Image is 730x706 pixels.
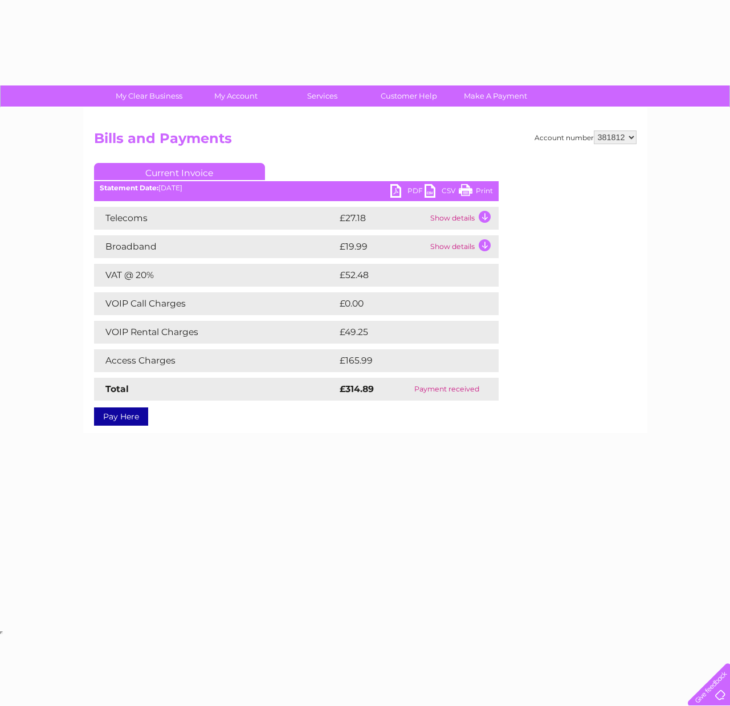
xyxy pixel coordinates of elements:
a: Services [275,85,369,107]
a: My Clear Business [102,85,196,107]
a: Current Invoice [94,163,265,180]
td: Access Charges [94,349,337,372]
h2: Bills and Payments [94,130,637,152]
b: Statement Date: [100,183,158,192]
td: Telecoms [94,207,337,230]
td: VOIP Call Charges [94,292,337,315]
a: My Account [189,85,283,107]
strong: £314.89 [340,383,374,394]
td: Show details [427,235,499,258]
td: £0.00 [337,292,472,315]
a: Customer Help [362,85,456,107]
td: Broadband [94,235,337,258]
td: VOIP Rental Charges [94,321,337,344]
td: £27.18 [337,207,427,230]
td: £49.25 [337,321,475,344]
div: [DATE] [94,184,499,192]
td: £19.99 [337,235,427,258]
td: Payment received [395,378,499,401]
a: Print [459,184,493,201]
td: £165.99 [337,349,478,372]
td: £52.48 [337,264,476,287]
a: Make A Payment [448,85,543,107]
a: PDF [390,184,425,201]
td: VAT @ 20% [94,264,337,287]
a: CSV [425,184,459,201]
td: Show details [427,207,499,230]
a: Pay Here [94,407,148,426]
strong: Total [105,383,129,394]
div: Account number [535,130,637,144]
